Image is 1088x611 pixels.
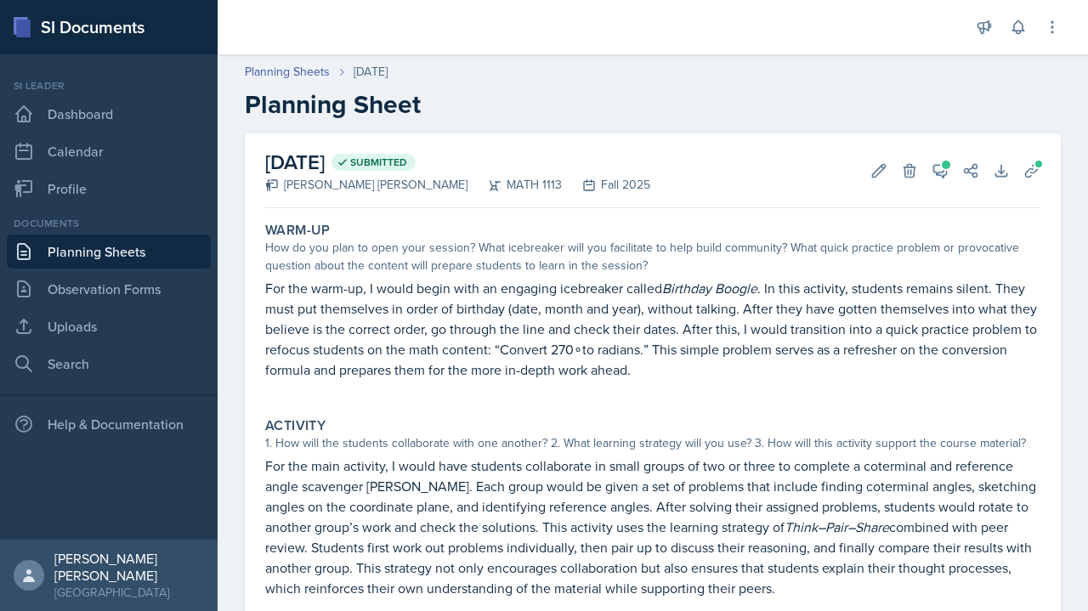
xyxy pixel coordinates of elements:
[7,235,211,269] a: Planning Sheets
[265,278,1040,380] p: For the warm-up, I would begin with an engaging icebreaker called . In this activity, students re...
[354,63,388,81] div: [DATE]
[265,434,1040,452] div: 1. How will the students collaborate with one another? 2. What learning strategy will you use? 3....
[7,407,211,441] div: Help & Documentation
[7,134,211,168] a: Calendar
[245,63,330,81] a: Planning Sheets
[265,239,1040,274] div: How do you plan to open your session? What icebreaker will you facilitate to help build community...
[7,172,211,206] a: Profile
[265,455,1040,598] p: For the main activity, I would have students collaborate in small groups of two or three to compl...
[265,176,467,194] div: [PERSON_NAME] [PERSON_NAME]
[7,309,211,343] a: Uploads
[562,176,650,194] div: Fall 2025
[7,216,211,231] div: Documents
[662,279,757,297] em: Birthday Boogle
[785,518,889,536] em: Think–Pair–Share
[245,89,1061,120] h2: Planning Sheet
[7,272,211,306] a: Observation Forms
[54,584,204,601] div: [GEOGRAPHIC_DATA]
[467,176,562,194] div: MATH 1113
[350,156,407,169] span: Submitted
[7,347,211,381] a: Search
[7,97,211,131] a: Dashboard
[7,78,211,93] div: Si leader
[265,417,326,434] label: Activity
[265,147,650,178] h2: [DATE]
[265,222,331,239] label: Warm-Up
[54,550,204,584] div: [PERSON_NAME] [PERSON_NAME]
